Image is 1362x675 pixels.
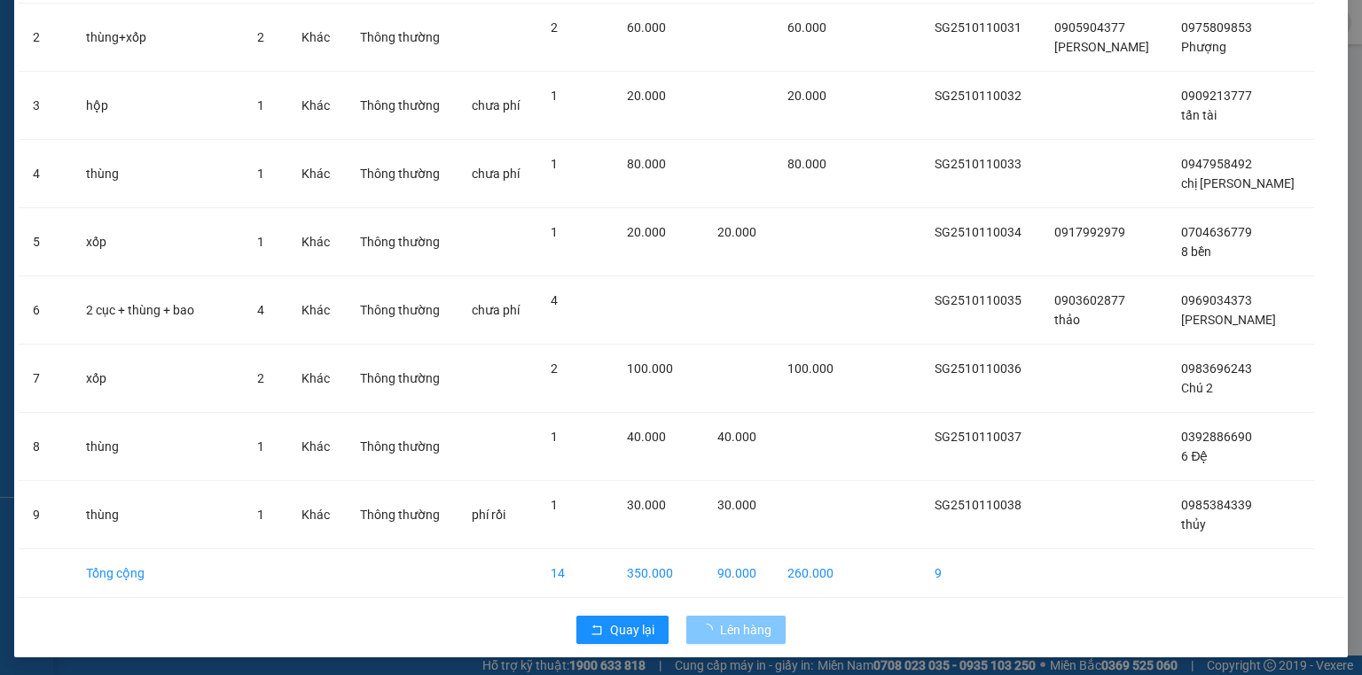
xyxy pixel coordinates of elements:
[610,620,654,640] span: Quay lại
[1181,40,1226,54] span: Phượng
[257,371,264,385] span: 2
[1181,361,1252,376] span: 0983696243
[717,430,756,444] span: 40.000
[19,481,72,549] td: 9
[613,549,703,598] td: 350.000
[1181,293,1252,307] span: 0969034373
[935,293,1021,307] span: SG2510110035
[551,293,558,307] span: 4
[257,508,264,522] span: 1
[1181,498,1252,512] span: 0985384339
[346,345,458,413] td: Thông thường
[257,98,264,112] span: 1
[287,208,346,276] td: Khác
[627,225,666,239] span: 20.000
[1054,293,1125,307] span: 0903602877
[717,498,756,512] span: 30.000
[1054,40,1149,54] span: [PERSON_NAME]
[257,167,264,181] span: 1
[257,235,264,249] span: 1
[627,20,666,35] span: 60.000
[1181,20,1252,35] span: 0975809853
[19,4,72,72] td: 2
[1181,517,1206,531] span: thủy
[551,498,558,512] span: 1
[935,20,1021,35] span: SG2510110031
[1181,157,1252,171] span: 0947958492
[72,345,243,413] td: xốp
[257,439,264,454] span: 1
[576,616,669,644] button: rollbackQuay lại
[72,481,243,549] td: thùng
[257,303,264,317] span: 4
[551,430,558,444] span: 1
[551,89,558,103] span: 1
[346,208,458,276] td: Thông thường
[19,72,72,140] td: 3
[703,549,773,598] td: 90.000
[1054,225,1125,239] span: 0917992979
[287,345,346,413] td: Khác
[717,225,756,239] span: 20.000
[19,208,72,276] td: 5
[1181,430,1252,444] span: 0392886690
[627,89,666,103] span: 20.000
[1181,244,1211,259] span: 8 bền
[787,361,834,376] span: 100.000
[346,140,458,208] td: Thông thường
[1181,381,1213,395] span: Chú 2
[19,345,72,413] td: 7
[472,508,505,522] span: phí rồi
[935,498,1021,512] span: SG2510110038
[551,157,558,171] span: 1
[935,225,1021,239] span: SG2510110034
[72,72,243,140] td: hộp
[72,549,243,598] td: Tổng cộng
[551,225,558,239] span: 1
[1181,108,1217,122] span: tấn tài
[720,620,771,640] span: Lên hàng
[472,98,520,112] span: chưa phí
[591,624,603,638] span: rollback
[627,498,666,512] span: 30.000
[935,89,1021,103] span: SG2510110032
[472,167,520,181] span: chưa phí
[72,4,243,72] td: thùng+xốp
[1181,449,1208,463] span: 6 Đệ
[935,361,1021,376] span: SG2510110036
[1181,176,1295,190] span: chị [PERSON_NAME]
[287,4,346,72] td: Khác
[72,208,243,276] td: xốp
[19,276,72,345] td: 6
[787,157,826,171] span: 80.000
[1181,89,1252,103] span: 0909213777
[536,549,613,598] td: 14
[346,4,458,72] td: Thông thường
[627,157,666,171] span: 80.000
[1054,313,1080,327] span: thảo
[346,481,458,549] td: Thông thường
[19,413,72,481] td: 8
[701,624,720,636] span: loading
[257,30,264,44] span: 2
[287,140,346,208] td: Khác
[920,549,1039,598] td: 9
[787,20,826,35] span: 60.000
[935,430,1021,444] span: SG2510110037
[287,276,346,345] td: Khác
[287,413,346,481] td: Khác
[287,481,346,549] td: Khác
[686,616,786,644] button: Lên hàng
[627,361,673,376] span: 100.000
[773,549,850,598] td: 260.000
[787,89,826,103] span: 20.000
[72,413,243,481] td: thùng
[72,276,243,345] td: 2 cục + thùng + bao
[72,140,243,208] td: thùng
[551,361,558,376] span: 2
[1181,313,1276,327] span: [PERSON_NAME]
[1054,20,1125,35] span: 0905904377
[287,72,346,140] td: Khác
[346,276,458,345] td: Thông thường
[551,20,558,35] span: 2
